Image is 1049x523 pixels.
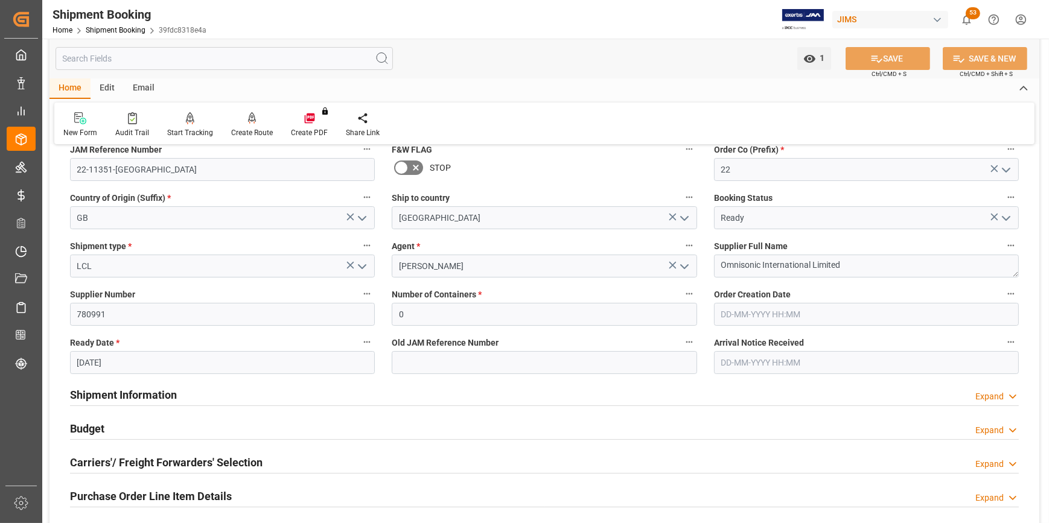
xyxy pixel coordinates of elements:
[70,240,132,253] span: Shipment type
[70,337,120,349] span: Ready Date
[70,144,162,156] span: JAM Reference Number
[91,78,124,99] div: Edit
[816,53,825,63] span: 1
[782,9,824,30] img: Exertis%20JAM%20-%20Email%20Logo.jpg_1722504956.jpg
[681,238,697,253] button: Agent *
[359,141,375,157] button: JAM Reference Number
[352,257,371,276] button: open menu
[392,192,450,204] span: Ship to country
[846,47,930,70] button: SAVE
[86,26,145,34] a: Shipment Booking
[70,288,135,301] span: Supplier Number
[980,6,1007,33] button: Help Center
[231,127,273,138] div: Create Route
[943,47,1027,70] button: SAVE & NEW
[832,8,953,31] button: JIMS
[996,209,1014,227] button: open menu
[674,257,692,276] button: open menu
[49,78,91,99] div: Home
[681,286,697,302] button: Number of Containers *
[70,387,177,403] h2: Shipment Information
[53,26,72,34] a: Home
[167,127,213,138] div: Start Tracking
[714,288,791,301] span: Order Creation Date
[1003,334,1019,350] button: Arrival Notice Received
[56,47,393,70] input: Search Fields
[832,11,948,28] div: JIMS
[70,454,263,471] h2: Carriers'/ Freight Forwarders' Selection
[714,303,1019,326] input: DD-MM-YYYY HH:MM
[681,141,697,157] button: F&W FLAG
[392,240,420,253] span: Agent
[975,390,1004,403] div: Expand
[966,7,980,19] span: 53
[359,334,375,350] button: Ready Date *
[1003,189,1019,205] button: Booking Status
[872,69,907,78] span: Ctrl/CMD + S
[714,144,784,156] span: Order Co (Prefix)
[359,286,375,302] button: Supplier Number
[1003,141,1019,157] button: Order Co (Prefix) *
[797,47,831,70] button: open menu
[115,127,149,138] div: Audit Trail
[681,334,697,350] button: Old JAM Reference Number
[714,255,1019,277] textarea: Omnisonic International Limited
[70,420,104,437] h2: Budget
[1003,238,1019,253] button: Supplier Full Name
[953,6,980,33] button: show 53 new notifications
[996,160,1014,179] button: open menu
[975,492,1004,504] div: Expand
[70,488,232,504] h2: Purchase Order Line Item Details
[714,351,1019,374] input: DD-MM-YYYY HH:MM
[430,162,451,174] span: STOP
[359,189,375,205] button: Country of Origin (Suffix) *
[714,240,788,253] span: Supplier Full Name
[392,144,432,156] span: F&W FLAG
[975,458,1004,471] div: Expand
[392,337,499,349] span: Old JAM Reference Number
[392,288,482,301] span: Number of Containers
[70,192,171,204] span: Country of Origin (Suffix)
[674,209,692,227] button: open menu
[346,127,380,138] div: Share Link
[53,5,206,24] div: Shipment Booking
[681,189,697,205] button: Ship to country
[359,238,375,253] button: Shipment type *
[70,351,375,374] input: DD-MM-YYYY
[352,209,371,227] button: open menu
[1003,286,1019,302] button: Order Creation Date
[714,337,804,349] span: Arrival Notice Received
[960,69,1013,78] span: Ctrl/CMD + Shift + S
[975,424,1004,437] div: Expand
[124,78,164,99] div: Email
[63,127,97,138] div: New Form
[70,206,375,229] input: Type to search/select
[714,192,773,204] span: Booking Status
